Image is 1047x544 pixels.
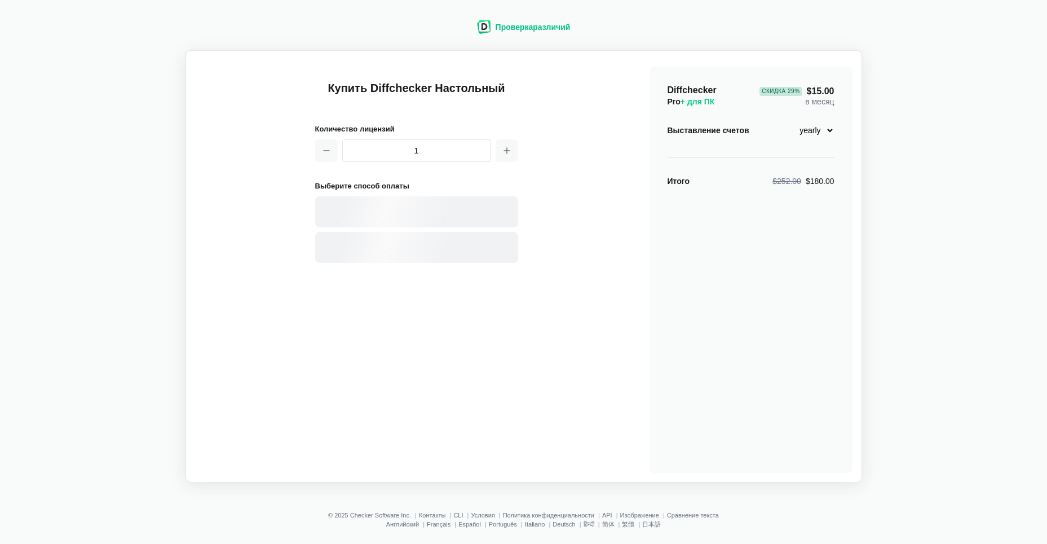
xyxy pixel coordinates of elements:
a: Сравнение текста [667,512,719,519]
a: Português [489,521,517,528]
a: Английский [386,521,419,528]
ya-tr-span: Выставление счетов [668,126,749,135]
ya-tr-span: Выберите способ оплаты [315,182,409,190]
a: Français [427,521,450,528]
ya-tr-span: Проверкаразличий [496,23,571,32]
ya-tr-span: + для ПК [681,97,715,106]
ya-tr-span: Итого [668,177,690,186]
input: 1 [342,139,491,162]
img: Логотип Diffchecker [477,20,491,34]
a: Контакты [419,512,446,519]
a: 繁體 [622,521,634,528]
a: Español [458,521,481,528]
a: 简体 [602,521,615,528]
a: Italiano [525,521,545,528]
ya-tr-span: Pro [668,97,681,106]
a: 日本語 [642,521,661,528]
a: Изображение [620,512,659,519]
ya-tr-span: Скидка 29 [762,88,794,94]
span: $252.00 [772,177,801,186]
a: CLI [453,512,463,519]
a: Deutsch [553,521,575,528]
a: Логотип DiffcheckerПроверкаразличий [477,27,571,36]
a: Политика конфиденциальности [503,512,594,519]
span: $15.00 [759,87,834,96]
a: हिन्दी [584,521,594,528]
div: $180.00 [772,176,834,187]
ya-tr-span: © 2025 Checker Software Inc. [328,512,411,519]
ya-tr-span: в месяц [805,97,834,106]
ya-tr-span: Купить Diffchecker Настольный [328,82,505,94]
a: API [602,512,612,519]
ya-tr-span: Diffchecker [668,85,717,95]
ya-tr-span: % [794,88,799,94]
a: Условия [471,512,494,519]
ya-tr-span: Количество лицензий [315,125,395,133]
